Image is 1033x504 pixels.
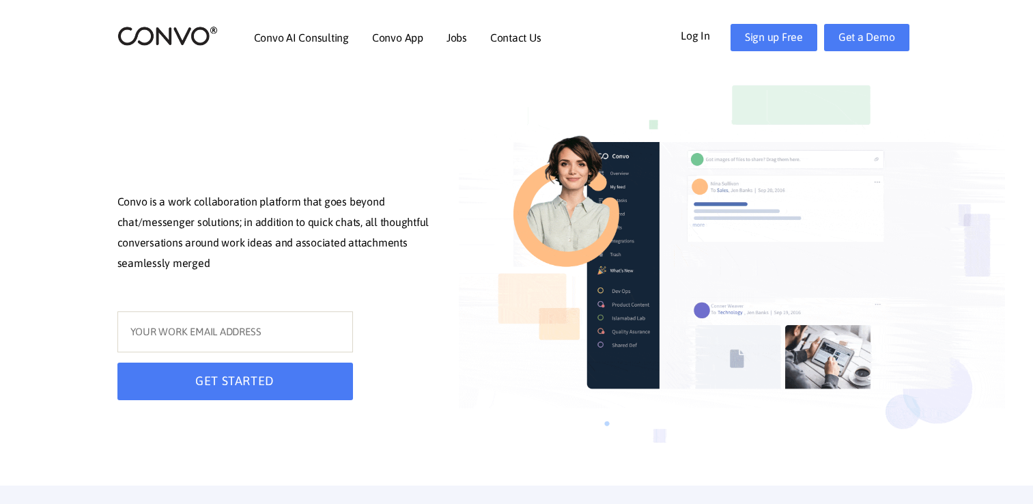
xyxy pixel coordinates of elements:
[824,24,909,51] a: Get a Demo
[681,24,731,46] a: Log In
[731,24,817,51] a: Sign up Free
[117,363,353,400] button: GET STARTED
[117,192,438,277] p: Convo is a work collaboration platform that goes beyond chat/messenger solutions; in addition to ...
[459,61,1005,486] img: image_not_found
[117,25,218,46] img: logo_2.png
[447,32,467,43] a: Jobs
[372,32,423,43] a: Convo App
[254,32,349,43] a: Convo AI Consulting
[490,32,541,43] a: Contact Us
[117,311,353,352] input: YOUR WORK EMAIL ADDRESS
